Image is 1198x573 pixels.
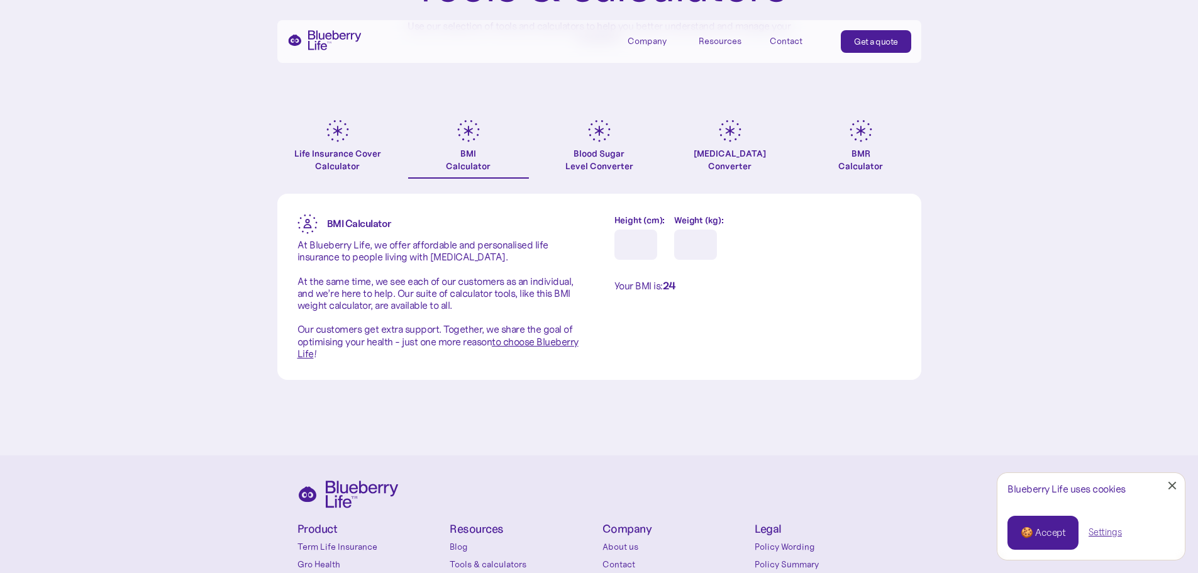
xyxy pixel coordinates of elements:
h4: Resources [450,523,596,535]
div: BMI Calculator [446,147,491,172]
h4: Legal [755,523,901,535]
a: Settings [1089,526,1122,539]
div: [MEDICAL_DATA] Converter [694,147,766,172]
div: Resources [699,36,741,47]
div: Contact [770,36,802,47]
a: Close Cookie Popup [1160,473,1185,498]
a: Contact [770,30,826,51]
a: BMRCalculator [801,120,921,179]
a: Tools & calculators [450,558,596,570]
h4: Product [297,523,444,535]
a: Blog [450,540,596,553]
a: Term Life Insurance [297,540,444,553]
label: Height (cm): [614,214,665,226]
h4: Company [602,523,749,535]
a: Contact [602,558,749,570]
a: Life Insurance Cover Calculator [277,120,398,179]
a: Blood SugarLevel Converter [539,120,660,179]
p: At Blueberry Life, we offer affordable and personalised life insurance to people living with [MED... [297,239,584,360]
div: Life Insurance Cover Calculator [277,147,398,172]
a: Gro Health [297,558,444,570]
span: 24 [663,280,675,292]
strong: BMI Calculator [327,217,391,230]
div: 🍪 Accept [1021,526,1065,540]
a: to choose Blueberry Life [297,335,579,360]
div: BMR Calculator [838,147,883,172]
a: home [287,30,362,50]
div: Get a quote [854,35,898,48]
label: Weight (kg): [674,214,724,226]
a: Get a quote [841,30,911,53]
a: About us [602,540,749,553]
div: Your BMI is: [614,280,901,292]
a: [MEDICAL_DATA]Converter [670,120,790,179]
a: BMICalculator [408,120,529,179]
a: Policy Wording [755,540,901,553]
div: Company [628,36,667,47]
a: 🍪 Accept [1007,516,1079,550]
div: Blueberry Life uses cookies [1007,483,1175,495]
div: Company [628,30,684,51]
div: Resources [699,30,755,51]
div: Blood Sugar Level Converter [565,147,633,172]
a: Policy Summary [755,558,901,570]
